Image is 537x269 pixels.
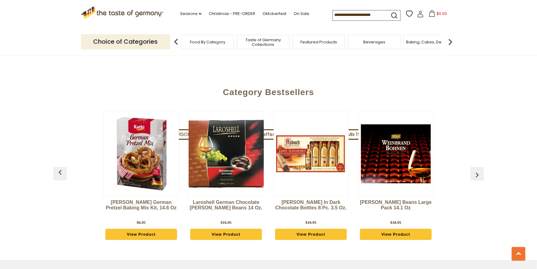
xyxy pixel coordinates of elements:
span: $0.00 [437,11,447,16]
img: previous arrow [472,170,482,180]
a: [PERSON_NAME] Beans Large Pack 14.1 oz [358,200,434,218]
div: Category Bestsellers [56,78,481,103]
a: View Product [275,229,347,240]
div: $16.95 [221,219,232,226]
img: Asbach Brandy in Dark Chocolate Bottles 8 pc. 3.5 oz. [274,116,349,191]
div: $18.95 [390,219,401,226]
a: Taste of Germany Collections [239,38,288,47]
p: Choice of Categories [81,34,170,49]
img: Boehme Brandy Beans Large Pack 14.1 oz [358,116,434,191]
a: On Sale [294,10,309,17]
a: Featured Products [300,40,337,44]
img: Kathi German Pretzel Baking Mix Kit, 14.6 oz [104,116,179,191]
div: $6.95 [137,219,146,226]
button: $0.00 [425,10,451,19]
a: [PERSON_NAME] German Pretzel Baking Mix Kit, 14.6 oz [103,200,179,218]
img: Laroshell German Chocolate Brandy Beans 14 oz. [189,116,264,191]
a: Beverages [363,40,385,44]
a: Baking, Cakes, Desserts [406,40,454,44]
img: previous arrow [170,36,182,48]
a: Oktoberfest [263,10,286,17]
a: View Product [360,229,432,240]
a: Christmas - PRE-ORDER [209,10,255,17]
a: Seasons [180,10,201,17]
a: Food By Category [190,40,225,44]
img: previous arrow [55,168,65,177]
a: [PERSON_NAME] in Dark Chocolate Bottles 8 pc. 3.5 oz. [273,200,349,218]
a: Laroshell German Chocolate [PERSON_NAME] Beans 14 oz. [188,200,264,218]
a: View Product [105,229,177,240]
a: View Product [190,229,262,240]
img: next arrow [444,36,456,48]
div: $10.95 [306,219,317,226]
